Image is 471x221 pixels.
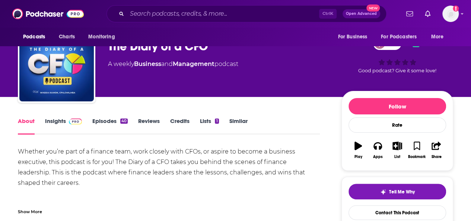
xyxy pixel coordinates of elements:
[83,30,124,44] button: open menu
[442,6,459,22] button: Show profile menu
[349,205,446,220] a: Contact This Podcast
[388,137,407,164] button: List
[453,6,459,12] svg: Add a profile image
[332,30,376,44] button: open menu
[349,184,446,199] button: tell me why sparkleTell Me Why
[54,30,79,44] a: Charts
[407,137,426,164] button: Bookmark
[343,9,380,18] button: Open AdvancedNew
[431,32,444,42] span: More
[134,60,161,67] a: Business
[45,117,82,135] a: InsightsPodchaser Pro
[161,60,173,67] span: and
[59,32,75,42] span: Charts
[381,32,417,42] span: For Podcasters
[376,30,427,44] button: open menu
[427,137,446,164] button: Share
[319,9,337,19] span: Ctrl K
[442,6,459,22] span: Logged in as mtraynor
[138,117,160,135] a: Reviews
[426,30,453,44] button: open menu
[108,60,238,69] div: A weekly podcast
[408,155,426,159] div: Bookmark
[127,8,319,20] input: Search podcasts, credits, & more...
[380,189,386,195] img: tell me why sparkle
[229,117,248,135] a: Similar
[349,98,446,114] button: Follow
[422,7,433,20] a: Show notifications dropdown
[366,4,380,12] span: New
[341,32,453,78] div: 40Good podcast? Give it some love!
[338,32,367,42] span: For Business
[368,137,387,164] button: Apps
[354,155,362,159] div: Play
[92,117,128,135] a: Episodes40
[18,117,35,135] a: About
[349,117,446,133] div: Rate
[23,32,45,42] span: Podcasts
[431,155,441,159] div: Share
[200,117,219,135] a: Lists1
[88,32,115,42] span: Monitoring
[120,119,128,124] div: 40
[349,137,368,164] button: Play
[394,155,400,159] div: List
[358,68,436,73] span: Good podcast? Give it some love!
[215,119,219,124] div: 1
[346,12,377,16] span: Open Advanced
[373,155,383,159] div: Apps
[19,27,94,101] img: The Diary of a CFO
[170,117,190,135] a: Credits
[106,5,386,22] div: Search podcasts, credits, & more...
[69,119,82,124] img: Podchaser Pro
[389,189,415,195] span: Tell Me Why
[173,60,214,67] a: Management
[403,7,416,20] a: Show notifications dropdown
[442,6,459,22] img: User Profile
[18,30,55,44] button: open menu
[12,7,84,21] img: Podchaser - Follow, Share and Rate Podcasts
